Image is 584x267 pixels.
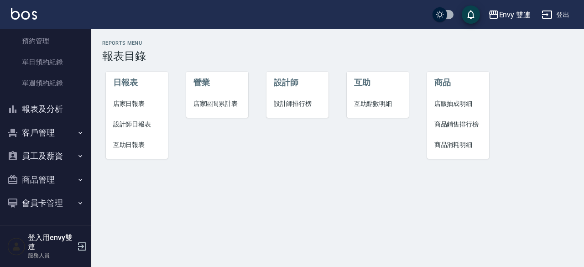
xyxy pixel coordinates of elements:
a: 互助點數明細 [347,94,409,114]
a: 設計師排行榜 [266,94,329,114]
span: 店販抽成明細 [434,99,482,109]
img: Logo [11,8,37,20]
span: 店家區間累計表 [193,99,241,109]
span: 設計師日報表 [113,120,161,129]
a: 商品銷售排行榜 [427,114,490,135]
h5: 登入用envy雙連 [28,233,74,251]
span: 互助點數明細 [354,99,402,109]
a: 互助日報表 [106,135,168,155]
li: 互助 [347,72,409,94]
img: Person [7,237,26,256]
button: 員工及薪資 [4,144,88,168]
a: 預約管理 [4,31,88,52]
li: 設計師 [266,72,329,94]
li: 營業 [186,72,249,94]
div: Envy 雙連 [499,9,531,21]
button: 報表及分析 [4,97,88,121]
span: 互助日報表 [113,140,161,150]
a: 店家區間累計表 [186,94,249,114]
a: 單週預約紀錄 [4,73,88,94]
button: 商品管理 [4,168,88,192]
button: 會員卡管理 [4,191,88,215]
a: 設計師日報表 [106,114,168,135]
button: save [462,5,480,24]
span: 店家日報表 [113,99,161,109]
a: 單日預約紀錄 [4,52,88,73]
button: Envy 雙連 [485,5,535,24]
a: 店販抽成明細 [427,94,490,114]
h3: 報表目錄 [102,50,573,63]
span: 商品銷售排行榜 [434,120,482,129]
p: 服務人員 [28,251,74,260]
a: 店家日報表 [106,94,168,114]
span: 商品消耗明細 [434,140,482,150]
a: 商品消耗明細 [427,135,490,155]
li: 商品 [427,72,490,94]
li: 日報表 [106,72,168,94]
button: 客戶管理 [4,121,88,145]
h2: Reports Menu [102,40,573,46]
button: 登出 [538,6,573,23]
span: 設計師排行榜 [274,99,322,109]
